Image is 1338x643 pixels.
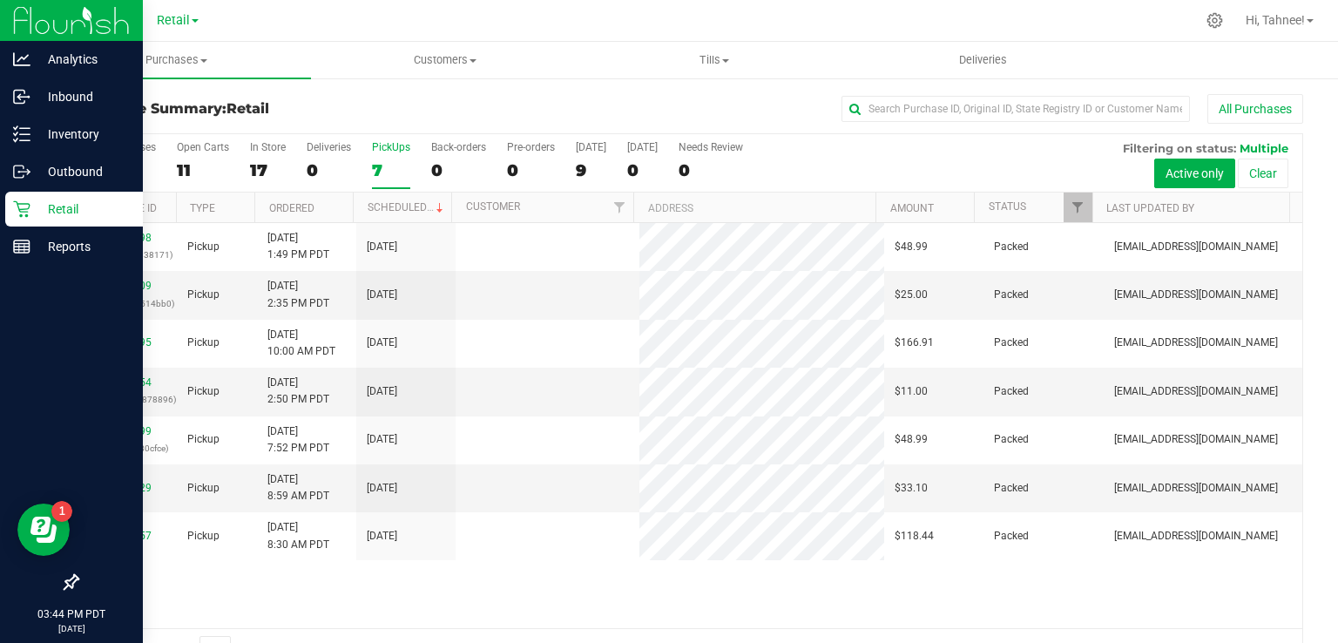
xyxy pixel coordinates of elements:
[13,51,30,68] inline-svg: Analytics
[576,160,606,180] div: 9
[890,202,934,214] a: Amount
[42,52,311,68] span: Purchases
[267,471,329,504] span: [DATE] 8:59 AM PDT
[576,141,606,153] div: [DATE]
[226,100,269,117] span: Retail
[88,295,166,312] p: (13417e70ee514bb0)
[1114,431,1278,448] span: [EMAIL_ADDRESS][DOMAIN_NAME]
[17,504,70,556] iframe: Resource center
[250,141,286,153] div: In Store
[936,52,1031,68] span: Deliveries
[51,501,72,522] iframe: Resource center unread badge
[895,287,928,303] span: $25.00
[187,480,220,497] span: Pickup
[367,287,397,303] span: [DATE]
[895,335,934,351] span: $166.91
[30,124,135,145] p: Inventory
[30,161,135,182] p: Outbound
[994,335,1029,351] span: Packed
[312,52,579,68] span: Customers
[841,96,1190,122] input: Search Purchase ID, Original ID, State Registry ID or Customer Name...
[177,160,229,180] div: 11
[13,88,30,105] inline-svg: Inbound
[30,199,135,220] p: Retail
[431,141,486,153] div: Back-orders
[267,230,329,263] span: [DATE] 1:49 PM PDT
[679,141,743,153] div: Needs Review
[895,528,934,545] span: $118.44
[848,42,1118,78] a: Deliveries
[88,247,166,263] p: (ca63c198ea138171)
[13,163,30,180] inline-svg: Outbound
[679,160,743,180] div: 0
[267,519,329,552] span: [DATE] 8:30 AM PDT
[367,383,397,400] span: [DATE]
[1238,159,1288,188] button: Clear
[605,193,633,222] a: Filter
[88,391,166,408] p: (abbb08b568878896)
[367,335,397,351] span: [DATE]
[187,335,220,351] span: Pickup
[267,375,329,408] span: [DATE] 2:50 PM PDT
[627,141,658,153] div: [DATE]
[187,287,220,303] span: Pickup
[466,200,520,213] a: Customer
[13,125,30,143] inline-svg: Inventory
[30,49,135,70] p: Analytics
[1114,239,1278,255] span: [EMAIL_ADDRESS][DOMAIN_NAME]
[1123,141,1236,155] span: Filtering on status:
[1114,335,1278,351] span: [EMAIL_ADDRESS][DOMAIN_NAME]
[8,622,135,635] p: [DATE]
[1064,193,1092,222] a: Filter
[267,278,329,311] span: [DATE] 2:35 PM PDT
[367,431,397,448] span: [DATE]
[431,160,486,180] div: 0
[190,202,215,214] a: Type
[994,239,1029,255] span: Packed
[42,42,311,78] a: Purchases
[507,141,555,153] div: Pre-orders
[1240,141,1288,155] span: Multiple
[895,239,928,255] span: $48.99
[372,141,410,153] div: PickUps
[895,383,928,400] span: $11.00
[8,606,135,622] p: 03:44 PM PDT
[187,431,220,448] span: Pickup
[895,431,928,448] span: $48.99
[994,383,1029,400] span: Packed
[989,200,1026,213] a: Status
[1114,480,1278,497] span: [EMAIL_ADDRESS][DOMAIN_NAME]
[627,160,658,180] div: 0
[1114,383,1278,400] span: [EMAIL_ADDRESS][DOMAIN_NAME]
[994,431,1029,448] span: Packed
[1114,528,1278,545] span: [EMAIL_ADDRESS][DOMAIN_NAME]
[177,141,229,153] div: Open Carts
[267,423,329,457] span: [DATE] 7:52 PM PDT
[1154,159,1235,188] button: Active only
[187,239,220,255] span: Pickup
[367,480,397,497] span: [DATE]
[368,201,447,213] a: Scheduled
[13,200,30,218] inline-svg: Retail
[994,480,1029,497] span: Packed
[250,160,286,180] div: 17
[13,238,30,255] inline-svg: Reports
[30,236,135,257] p: Reports
[367,528,397,545] span: [DATE]
[269,202,314,214] a: Ordered
[30,86,135,107] p: Inbound
[994,287,1029,303] span: Packed
[1114,287,1278,303] span: [EMAIL_ADDRESS][DOMAIN_NAME]
[994,528,1029,545] span: Packed
[187,383,220,400] span: Pickup
[88,440,166,457] p: (f41905d85a80cfce)
[1207,94,1303,124] button: All Purchases
[895,480,928,497] span: $33.10
[633,193,875,223] th: Address
[307,141,351,153] div: Deliveries
[372,160,410,180] div: 7
[157,13,190,28] span: Retail
[187,528,220,545] span: Pickup
[1106,202,1194,214] a: Last Updated By
[1246,13,1305,27] span: Hi, Tahnee!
